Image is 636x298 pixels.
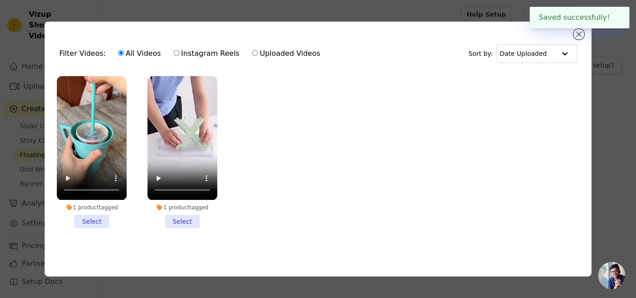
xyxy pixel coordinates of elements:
div: Saved successfully! [530,7,629,28]
div: Sort by: [468,44,577,63]
a: Open chat [598,262,625,289]
div: 1 product tagged [147,204,217,211]
button: Close modal [573,29,584,40]
label: All Videos [118,48,161,59]
div: Filter Videos: [59,43,325,64]
div: 1 product tagged [57,204,127,211]
button: Close [610,12,620,23]
label: Instagram Reels [173,48,240,59]
label: Uploaded Videos [252,48,320,59]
